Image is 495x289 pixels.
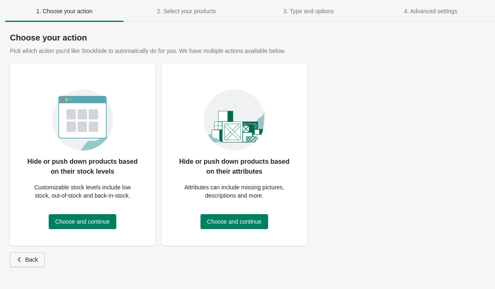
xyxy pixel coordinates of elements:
span: 1. Choose your action [36,8,92,14]
img: oz8X1bshQIS0xf8BoWVbRJtq3d8AAAAASUVORK5CYII= [52,80,113,151]
p: Hide or push down products based on their stock levels [26,157,139,177]
span: 2. Select your products [157,8,216,14]
span: 4. Advanced settings [404,8,457,14]
span: Choose and continue [55,218,110,225]
p: Customizable stock levels include low stock, out-of-stock and back-in-stock. [26,183,139,200]
img: attributes_card_image-afb7489f.png [204,80,265,151]
span: Choose and continue [207,218,262,225]
p: Hide or push down products based on their attributes [178,157,290,177]
h1: Choose your action [10,33,485,43]
span: Back [25,256,38,263]
p: Attributes can include missing pictures, descriptions and more. [178,183,290,200]
span: 3. Type and options [283,8,334,14]
span: Pick which action you’d like Stockhide to automatically do for you. We have multiple actions avai... [10,48,285,54]
button: Choose and continue [49,214,116,229]
button: Back [10,252,45,267]
button: Choose and continue [200,214,268,229]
